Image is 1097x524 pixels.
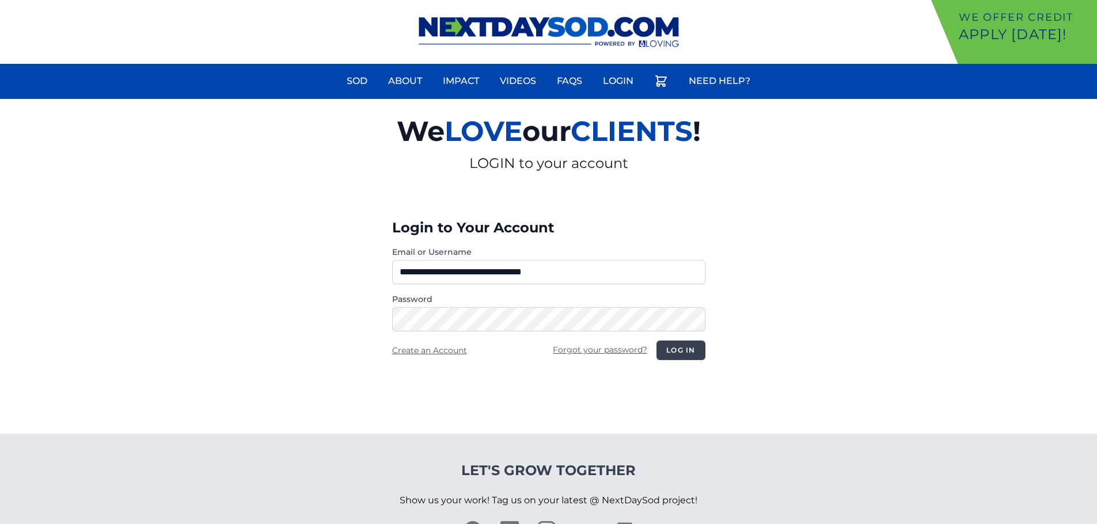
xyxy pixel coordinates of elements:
[392,345,467,355] a: Create an Account
[392,246,705,258] label: Email or Username
[959,25,1092,44] p: Apply [DATE]!
[596,67,640,95] a: Login
[436,67,486,95] a: Impact
[381,67,429,95] a: About
[340,67,374,95] a: Sod
[571,114,693,148] span: CLIENTS
[392,219,705,237] h3: Login to Your Account
[263,108,834,154] h2: We our !
[959,9,1092,25] p: We offer Credit
[445,114,522,148] span: LOVE
[550,67,589,95] a: FAQs
[392,293,705,305] label: Password
[656,341,705,360] button: Log in
[400,461,697,480] h4: Let's Grow Together
[493,67,543,95] a: Videos
[553,345,647,355] a: Forgot your password?
[263,154,834,173] p: LOGIN to your account
[400,480,697,521] p: Show us your work! Tag us on your latest @ NextDaySod project!
[682,67,757,95] a: Need Help?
